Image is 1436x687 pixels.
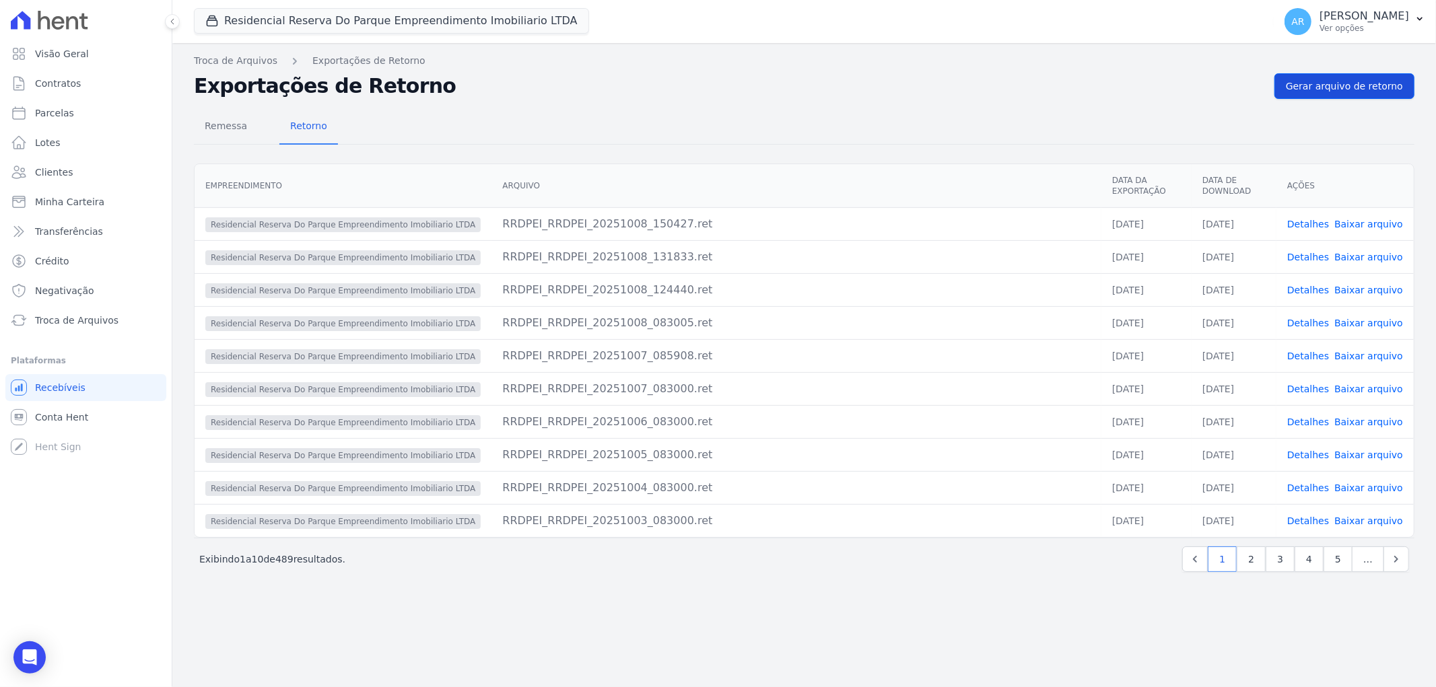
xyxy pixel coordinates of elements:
th: Ações [1276,164,1414,208]
a: Detalhes [1287,252,1329,262]
span: Retorno [282,112,335,139]
a: Previous [1182,546,1208,572]
span: Residencial Reserva Do Parque Empreendimento Imobiliario LTDA [205,283,481,298]
span: Transferências [35,225,103,238]
span: Residencial Reserva Do Parque Empreendimento Imobiliario LTDA [205,415,481,430]
nav: Tab selector [194,110,338,145]
a: 4 [1295,546,1324,572]
td: [DATE] [1192,504,1276,537]
a: Detalhes [1287,417,1329,427]
a: Minha Carteira [5,188,166,215]
a: Detalhes [1287,482,1329,493]
span: Parcelas [35,106,74,120]
a: Baixar arquivo [1334,219,1403,229]
a: 1 [1208,546,1237,572]
a: Crédito [5,248,166,275]
a: Exportações de Retorno [312,54,425,68]
div: RRDPEI_RRDPEI_20251008_124440.ret [502,282,1091,298]
a: Baixar arquivo [1334,252,1403,262]
div: RRDPEI_RRDPEI_20251006_083000.ret [502,414,1091,430]
a: Contratos [5,70,166,97]
td: [DATE] [1101,504,1192,537]
a: Baixar arquivo [1334,285,1403,295]
td: [DATE] [1192,438,1276,471]
span: Recebíveis [35,381,86,394]
div: RRDPEI_RRDPEI_20251007_083000.ret [502,381,1091,397]
a: Detalhes [1287,318,1329,328]
td: [DATE] [1101,273,1192,306]
span: Residencial Reserva Do Parque Empreendimento Imobiliario LTDA [205,349,481,364]
a: Baixar arquivo [1334,515,1403,526]
span: Clientes [35,166,73,179]
td: [DATE] [1101,438,1192,471]
a: 3 [1266,546,1295,572]
a: Next [1383,546,1409,572]
span: 1 [240,554,246,565]
span: Contratos [35,77,81,90]
p: Ver opções [1320,23,1409,34]
h2: Exportações de Retorno [194,74,1264,98]
p: [PERSON_NAME] [1320,9,1409,23]
a: Gerar arquivo de retorno [1274,73,1414,99]
a: Detalhes [1287,219,1329,229]
a: Detalhes [1287,285,1329,295]
span: Conta Hent [35,410,88,424]
a: Baixar arquivo [1334,384,1403,394]
span: Residencial Reserva Do Parque Empreendimento Imobiliario LTDA [205,448,481,463]
span: Residencial Reserva Do Parque Empreendimento Imobiliario LTDA [205,250,481,265]
td: [DATE] [1101,240,1192,273]
span: Residencial Reserva Do Parque Empreendimento Imobiliario LTDA [205,382,481,397]
div: RRDPEI_RRDPEI_20251008_150427.ret [502,216,1091,232]
button: AR [PERSON_NAME] Ver opções [1274,3,1436,40]
td: [DATE] [1101,339,1192,372]
td: [DATE] [1192,240,1276,273]
div: RRDPEI_RRDPEI_20251008_083005.ret [502,315,1091,331]
a: Baixar arquivo [1334,482,1403,493]
span: Crédito [35,254,69,268]
a: Negativação [5,277,166,304]
td: [DATE] [1101,471,1192,504]
span: 10 [252,554,264,565]
td: [DATE] [1101,372,1192,405]
span: Negativação [35,284,94,297]
span: Minha Carteira [35,195,104,209]
div: RRDPEI_RRDPEI_20251004_083000.ret [502,480,1091,496]
a: Recebíveis [5,374,166,401]
a: Baixar arquivo [1334,351,1403,361]
span: Troca de Arquivos [35,314,118,327]
span: 489 [275,554,294,565]
a: Detalhes [1287,449,1329,460]
a: Clientes [5,159,166,186]
a: Troca de Arquivos [194,54,277,68]
span: Residencial Reserva Do Parque Empreendimento Imobiliario LTDA [205,316,481,331]
td: [DATE] [1101,405,1192,438]
div: RRDPEI_RRDPEI_20251005_083000.ret [502,447,1091,463]
a: Conta Hent [5,404,166,431]
th: Data de Download [1192,164,1276,208]
a: Remessa [194,110,258,145]
p: Exibindo a de resultados. [199,552,345,566]
a: 2 [1237,546,1266,572]
a: Retorno [279,110,338,145]
a: Parcelas [5,100,166,126]
a: Troca de Arquivos [5,307,166,334]
div: RRDPEI_RRDPEI_20251007_085908.ret [502,348,1091,364]
span: Residencial Reserva Do Parque Empreendimento Imobiliario LTDA [205,514,481,529]
a: Baixar arquivo [1334,449,1403,460]
a: Detalhes [1287,384,1329,394]
td: [DATE] [1192,207,1276,240]
td: [DATE] [1101,306,1192,339]
nav: Breadcrumb [194,54,1414,68]
a: Baixar arquivo [1334,417,1403,427]
span: Residencial Reserva Do Parque Empreendimento Imobiliario LTDA [205,217,481,232]
th: Empreendimento [195,164,491,208]
span: Lotes [35,136,61,149]
span: Residencial Reserva Do Parque Empreendimento Imobiliario LTDA [205,481,481,496]
a: Visão Geral [5,40,166,67]
td: [DATE] [1101,207,1192,240]
td: [DATE] [1192,405,1276,438]
td: [DATE] [1192,471,1276,504]
span: Gerar arquivo de retorno [1286,79,1403,93]
a: Transferências [5,218,166,245]
td: [DATE] [1192,273,1276,306]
